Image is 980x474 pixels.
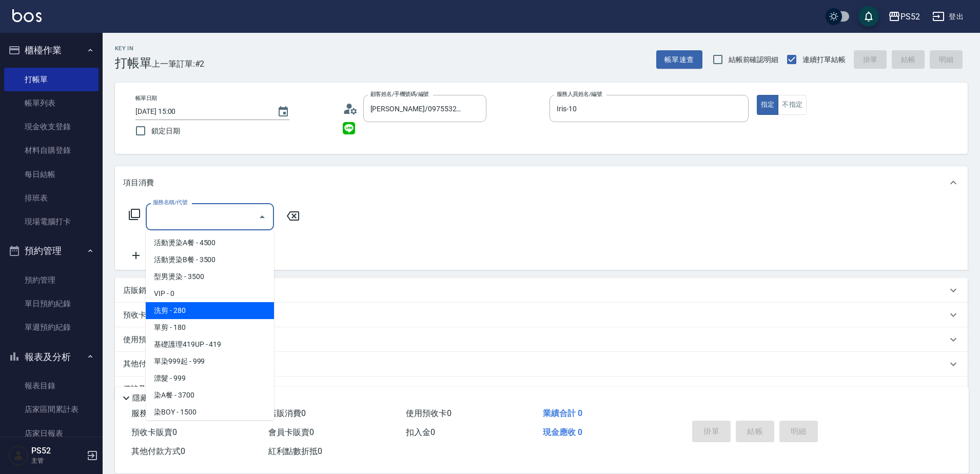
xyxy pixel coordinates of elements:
[271,100,296,124] button: Choose date, selected date is 2025-09-24
[115,278,968,303] div: 店販銷售
[131,408,169,418] span: 服務消費 0
[123,359,218,370] p: 其他付款方式
[4,115,99,139] a: 現金收支登錄
[4,163,99,186] a: 每日結帳
[146,370,274,387] span: 漂髮 - 999
[131,427,177,437] span: 預收卡販賣 0
[115,377,968,401] div: 備註及來源
[4,422,99,445] a: 店家日報表
[123,310,162,321] p: 預收卡販賣
[31,446,84,456] h5: PS52
[132,393,179,404] p: 隱藏業績明細
[153,199,187,206] label: 服務名稱/代號
[131,446,185,456] span: 其他付款方式 0
[4,398,99,421] a: 店家區間累計表
[146,353,274,370] span: 單染999起 - 999
[268,408,306,418] span: 店販消費 0
[4,37,99,64] button: 櫃檯作業
[115,45,152,52] h2: Key In
[115,303,968,327] div: 預收卡販賣
[4,344,99,370] button: 報表及分析
[146,387,274,404] span: 染A餐 - 3700
[656,50,702,69] button: 帳單速查
[146,404,274,421] span: 染BOY - 1500
[8,445,29,466] img: Person
[123,384,162,394] p: 備註及來源
[406,408,452,418] span: 使用預收卡 0
[802,54,846,65] span: 連續打單結帳
[115,56,152,70] h3: 打帳單
[858,6,879,27] button: save
[4,238,99,264] button: 預約管理
[146,302,274,319] span: 洗剪 - 280
[757,95,779,115] button: 指定
[152,57,205,70] span: 上一筆訂單:#2
[123,334,162,345] p: 使用預收卡
[151,126,180,136] span: 鎖定日期
[123,177,154,188] p: 項目消費
[146,336,274,353] span: 基礎護理419UP - 419
[135,103,267,120] input: YYYY/MM/DD hh:mm
[778,95,807,115] button: 不指定
[343,122,355,134] img: line_icon
[4,268,99,292] a: 預約管理
[4,374,99,398] a: 報表目錄
[268,427,314,437] span: 會員卡販賣 0
[4,210,99,233] a: 現場電腦打卡
[4,91,99,115] a: 帳單列表
[135,94,157,102] label: 帳單日期
[406,427,435,437] span: 扣入金 0
[4,315,99,339] a: 單週預約紀錄
[543,408,582,418] span: 業績合計 0
[370,90,429,98] label: 顧客姓名/手機號碼/編號
[254,209,270,225] button: Close
[4,139,99,162] a: 材料自購登錄
[4,292,99,315] a: 單日預約紀錄
[729,54,779,65] span: 結帳前確認明細
[146,251,274,268] span: 活動燙染B餐 - 3500
[928,7,968,26] button: 登出
[4,186,99,210] a: 排班表
[557,90,602,98] label: 服務人員姓名/編號
[31,456,84,465] p: 主管
[12,9,42,22] img: Logo
[115,327,968,352] div: 使用預收卡
[146,234,274,251] span: 活動燙染A餐 - 4500
[146,268,274,285] span: 型男燙染 - 3500
[146,285,274,302] span: VIP - 0
[884,6,924,27] button: PS52
[4,68,99,91] a: 打帳單
[146,319,274,336] span: 單剪 - 180
[268,446,322,456] span: 紅利點數折抵 0
[115,166,968,199] div: 項目消費
[115,352,968,377] div: 其他付款方式入金可用餘額: 0
[900,10,920,23] div: PS52
[123,285,154,296] p: 店販銷售
[543,427,582,437] span: 現金應收 0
